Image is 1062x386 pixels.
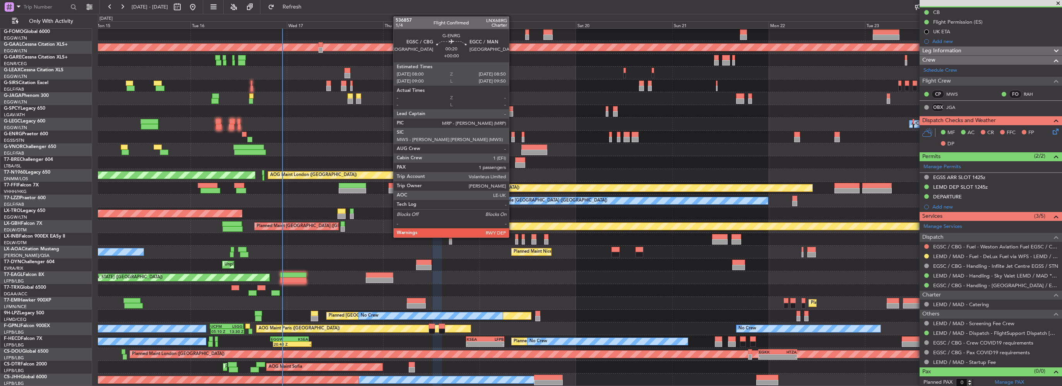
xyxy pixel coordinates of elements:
[1034,367,1045,375] span: (0/0)
[4,234,19,239] span: LX-INB
[4,35,27,41] a: EGGW/LTN
[4,227,27,233] a: EDLW/DTM
[190,21,287,28] div: Tue 16
[270,169,357,181] div: AOG Maint London ([GEOGRAPHIC_DATA])
[4,247,59,252] a: LX-AOACitation Mustang
[467,342,485,346] div: -
[132,3,168,10] span: [DATE] - [DATE]
[4,106,45,111] a: G-SPCYLegacy 650
[529,336,547,347] div: No Crew
[4,324,50,328] a: F-GPNJFalcon 900EX
[4,342,24,348] a: LFPB/LBG
[923,67,957,74] a: Schedule Crew
[4,265,23,271] a: EVRA/RIX
[4,145,23,149] span: G-VNOR
[4,298,19,303] span: T7-EMI
[4,138,24,143] a: EGSS/STN
[4,55,22,60] span: G-GARE
[4,29,50,34] a: G-FOMOGlobal 6000
[9,15,84,28] button: Only With Activity
[1007,129,1016,137] span: FFC
[4,362,47,367] a: CS-DTRFalcon 2000
[922,367,931,376] span: Pax
[4,150,24,156] a: EGLF/FAB
[769,21,865,28] div: Mon 22
[4,260,55,264] a: T7-DYNChallenger 604
[933,349,1030,356] a: EGSC / CBG - Pax COVID19 requirements
[933,28,950,35] div: UK ETA
[94,21,190,28] div: Mon 15
[933,253,1058,260] a: LEMD / MAD - Fuel - DeLux Fuel via WFS - LEMD / MAD
[922,310,939,319] span: Others
[946,91,964,98] a: MWS
[4,278,24,284] a: LFPB/LBG
[211,329,227,334] div: 05:10 Z
[4,42,22,47] span: G-GAAL
[4,163,21,169] a: LTBA/ISL
[4,329,24,335] a: LFPB/LBG
[933,19,983,25] div: Flight Permission (ES)
[227,324,243,329] div: LSGG
[24,1,68,13] input: Trip Number
[481,195,607,207] div: A/C Unavailable [GEOGRAPHIC_DATA] ([GEOGRAPHIC_DATA])
[759,355,778,359] div: -
[4,68,63,72] a: G-LEAXCessna Citation XLS
[4,221,21,226] span: LX-GBH
[4,42,68,47] a: G-GAALCessna Citation XLS+
[4,81,19,85] span: G-SIRS
[4,61,27,67] a: EGNR/CEG
[4,209,45,213] a: LX-TROLegacy 650
[4,349,48,354] a: CS-DOUGlobal 6500
[4,112,25,118] a: LGAV/ATH
[932,203,1058,210] div: Add new
[933,282,1058,289] a: EGSC / CBG - Handling - [GEOGRAPHIC_DATA] / EGSC / CBG
[4,74,27,79] a: EGGW/LTN
[4,81,48,85] a: G-SIRSCitation Excel
[4,253,50,258] a: [PERSON_NAME]/QSA
[329,310,438,322] div: Planned [GEOGRAPHIC_DATA] ([GEOGRAPHIC_DATA])
[4,55,68,60] a: G-GARECessna Citation XLS+
[274,342,292,346] div: 20:40 Z
[4,196,46,200] a: T7-LZZIPraetor 600
[933,301,989,308] a: LEMD / MAD - Catering
[933,184,988,190] div: LEMD DEP SLOT 1245z
[4,99,27,105] a: EGGW/LTN
[933,193,962,200] div: DEPARTURE
[276,4,308,10] span: Refresh
[4,355,24,361] a: LFPB/LBG
[289,337,308,341] div: KSEA
[4,170,26,175] span: T7-N1960
[4,183,17,188] span: T7-FFI
[4,285,20,290] span: T7-TRX
[1009,90,1022,98] div: FO
[4,125,27,131] a: EGGW/LTN
[269,361,302,373] div: AOG Maint Sofia
[485,337,504,341] div: LFPB
[4,106,21,111] span: G-SPCY
[4,336,42,341] a: F-HECDFalcon 7X
[429,182,519,194] div: Planned Maint Tianjin ([GEOGRAPHIC_DATA])
[514,336,635,347] div: Planned Maint [GEOGRAPHIC_DATA] ([GEOGRAPHIC_DATA])
[759,350,778,354] div: EGKK
[811,297,885,309] div: Planned Maint [GEOGRAPHIC_DATA]
[4,260,21,264] span: T7-DYN
[383,21,480,28] div: Thu 18
[4,157,20,162] span: T7-BRE
[922,291,941,300] span: Charter
[4,93,22,98] span: G-JAGA
[4,119,21,124] span: G-LEGC
[99,16,113,22] div: [DATE]
[933,320,1014,327] a: LEMD / MAD - Screening Fee Crew
[485,342,504,346] div: -
[576,21,672,28] div: Sat 20
[4,202,24,207] a: EGLF/FAB
[947,140,954,148] span: DP
[933,174,985,181] div: EGSS ARR SLOT 1425z
[922,47,961,55] span: Leg Information
[4,311,19,315] span: 9H-LPZ
[922,152,940,161] span: Permits
[211,324,226,329] div: UCFM
[4,375,21,379] span: CS-JHH
[224,259,324,271] div: Unplanned Maint [GEOGRAPHIC_DATA] (Riga Intl)
[4,196,20,200] span: T7-LZZI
